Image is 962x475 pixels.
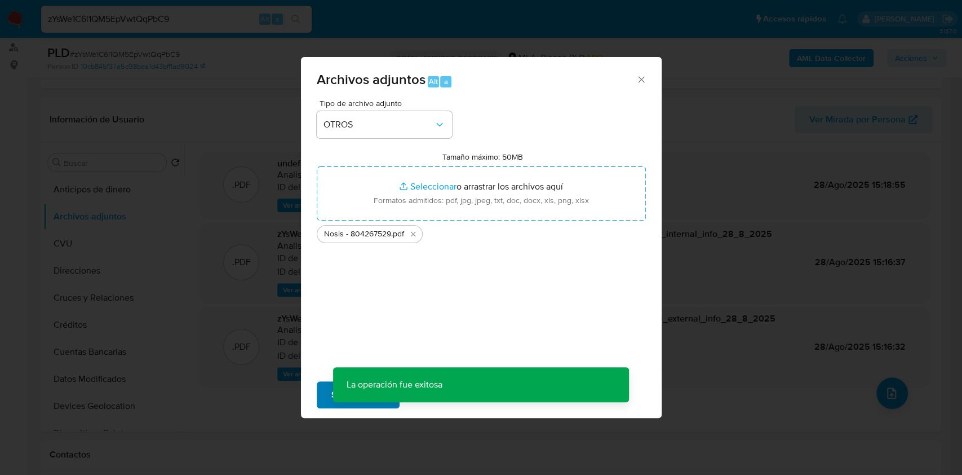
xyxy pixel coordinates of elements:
[442,152,523,162] label: Tamaño máximo: 50MB
[317,221,646,243] ul: Archivos seleccionados
[419,382,455,407] span: Cancelar
[333,367,456,402] p: La operación fue exitosa
[444,76,448,87] span: a
[406,227,420,241] button: Eliminar Nosis - 804267529.pdf
[391,228,404,240] span: .pdf
[317,69,425,89] span: Archivos adjuntos
[331,382,385,407] span: Subir archivo
[324,228,391,240] span: Nosis - 804267529
[317,111,452,138] button: OTROS
[429,76,438,87] span: Alt
[317,381,400,408] button: Subir archivo
[323,119,434,130] span: OTROS
[320,99,455,107] span: Tipo de archivo adjunto
[636,74,646,84] button: Cerrar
